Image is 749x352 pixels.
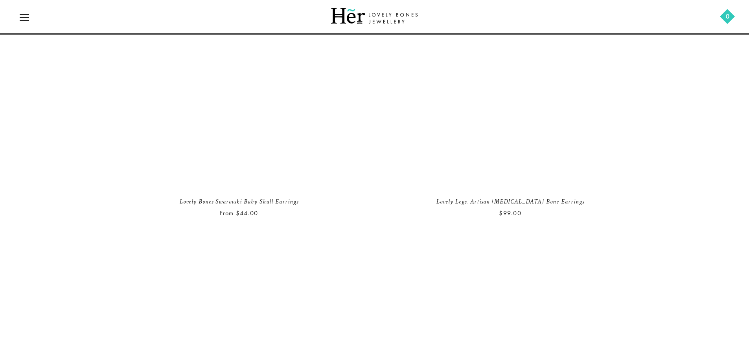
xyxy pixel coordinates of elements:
a: Lovely Bones Swarovski Baby Skull earrings [107,197,371,207]
h6: $99.00 [379,209,642,218]
a: 0 [721,11,733,22]
h6: From $44.00 [107,209,371,218]
img: Her Lovely Bones Jewellery Logo [331,8,418,24]
a: Lovely Legs. Artisan [MEDICAL_DATA] bone earrings [379,197,642,207]
a: icon-menu-open icon-menu-close [16,9,33,26]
